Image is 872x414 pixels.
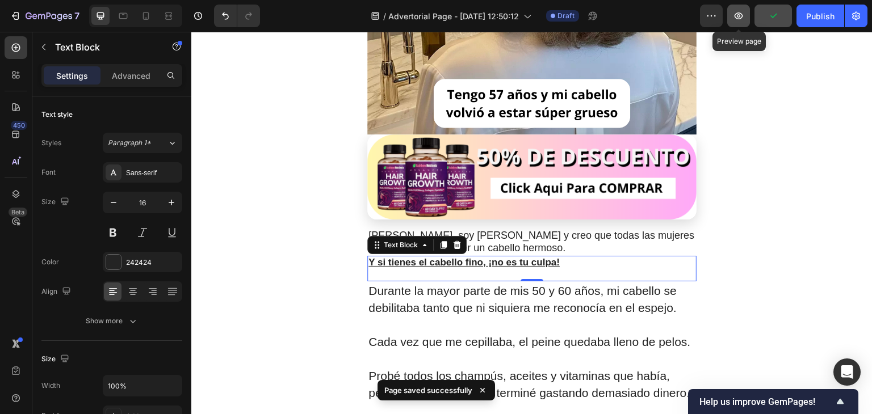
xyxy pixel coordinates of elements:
[108,138,151,148] span: Paragraph 1*
[11,121,27,130] div: 450
[103,133,182,153] button: Paragraph 1*
[103,375,182,396] input: Auto
[41,257,59,267] div: Color
[112,70,150,82] p: Advanced
[74,9,79,23] p: 7
[383,10,386,22] span: /
[384,385,472,396] p: Page saved successfully
[55,40,152,54] p: Text Block
[41,311,182,331] button: Show more
[699,396,833,407] span: Help us improve GemPages!
[214,5,260,27] div: Undo/Redo
[388,10,519,22] span: Advertorial Page - [DATE] 12:50:12
[796,5,844,27] button: Publish
[41,167,56,178] div: Font
[41,381,60,391] div: Width
[41,195,72,210] div: Size
[833,358,861,386] div: Open Intercom Messenger
[41,284,73,299] div: Align
[56,70,88,82] p: Settings
[191,32,872,414] iframe: Design area
[41,109,73,120] div: Text style
[699,395,847,408] button: Show survey - Help us improve GemPages!
[41,352,72,367] div: Size
[41,138,61,148] div: Styles
[126,257,179,268] div: 242424
[806,10,835,22] div: Publish
[9,208,27,217] div: Beta
[5,5,85,27] button: 7
[557,11,575,21] span: Draft
[86,315,139,327] div: Show more
[126,168,179,178] div: Sans-serif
